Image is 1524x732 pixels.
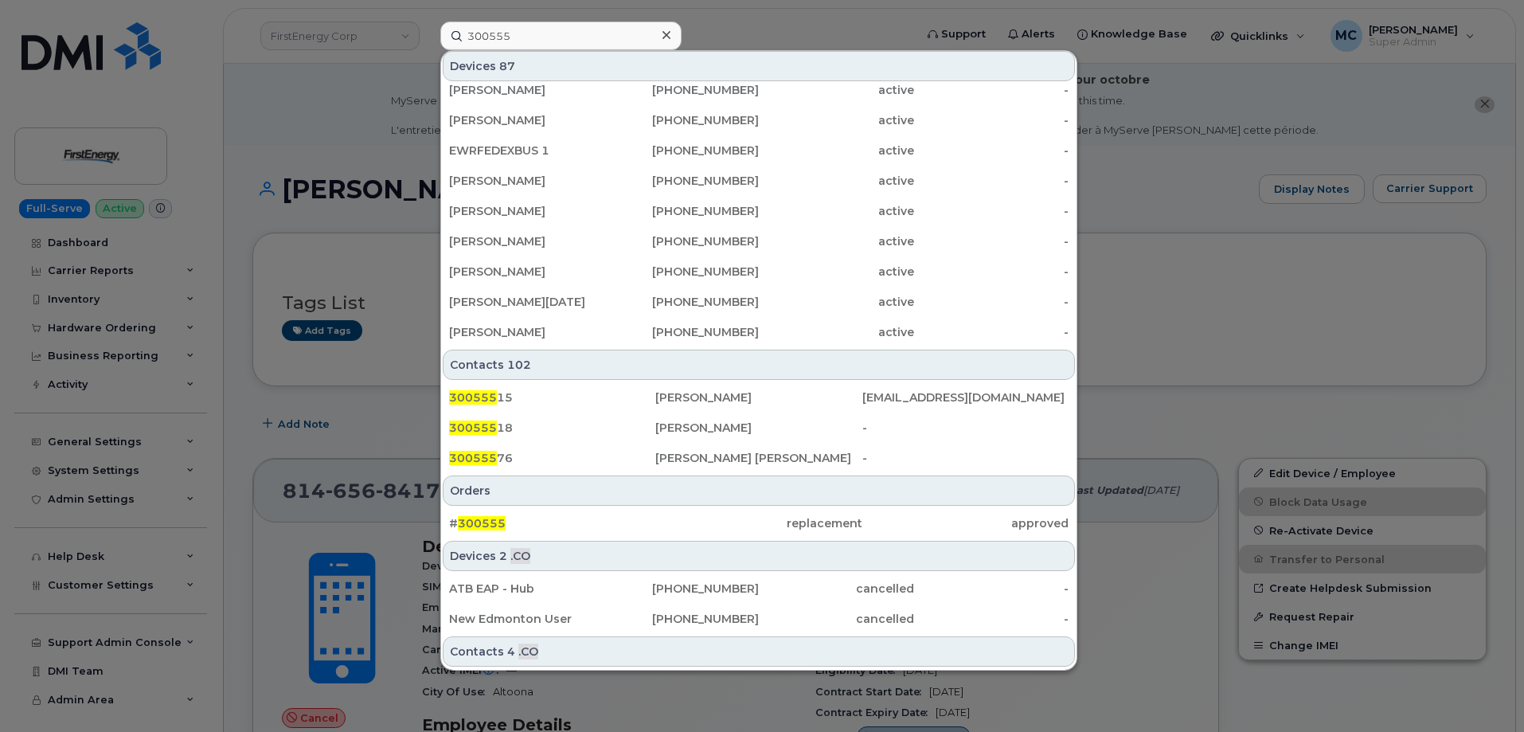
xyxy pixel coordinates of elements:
div: - [914,233,1069,249]
div: [PERSON_NAME] [449,264,604,280]
div: - [914,611,1069,627]
a: [PERSON_NAME][PHONE_NUMBER]active- [443,227,1075,256]
div: [PHONE_NUMBER] [604,82,760,98]
span: .CO [518,644,538,660]
div: [PHONE_NUMBER] [604,173,760,189]
div: - [914,173,1069,189]
div: [PHONE_NUMBER] [604,581,760,597]
div: [PERSON_NAME] [655,389,862,405]
div: [PHONE_NUMBER] [604,143,760,159]
span: .CO [510,548,530,564]
div: - [914,324,1069,340]
a: 30055515[PERSON_NAME][EMAIL_ADDRESS][DOMAIN_NAME] [443,383,1075,412]
div: [PHONE_NUMBER] [604,203,760,219]
div: New Edmonton User [449,611,604,627]
div: active [759,294,914,310]
div: EWRFEDEXBUS 1 [449,143,604,159]
div: - [862,420,1069,436]
div: replacement [655,515,862,531]
div: ATB EAP - Hub [449,581,604,597]
a: [PERSON_NAME][DATE][PHONE_NUMBER]active- [443,288,1075,316]
span: 300555 [449,421,497,435]
a: 30055518[PERSON_NAME]- [443,413,1075,442]
div: active [759,173,914,189]
div: Contacts [443,350,1075,380]
div: 76 [449,450,655,466]
div: - [914,82,1069,98]
span: 300555 [449,390,497,405]
div: [PERSON_NAME] [655,420,862,436]
div: [PERSON_NAME] [PERSON_NAME] [655,450,862,466]
div: [PHONE_NUMBER] [604,264,760,280]
div: - [914,143,1069,159]
div: [PHONE_NUMBER] [604,112,760,128]
span: 4 [507,644,515,660]
div: active [759,203,914,219]
div: active [759,324,914,340]
div: - [914,264,1069,280]
a: ATB EAP - Hub[PHONE_NUMBER]cancelled- [443,574,1075,603]
div: active [759,143,914,159]
div: active [759,264,914,280]
span: 2 [499,548,507,564]
a: [PERSON_NAME][PHONE_NUMBER]active- [443,197,1075,225]
div: [PERSON_NAME] [449,82,604,98]
div: active [759,233,914,249]
div: [EMAIL_ADDRESS][DOMAIN_NAME] [862,389,1069,405]
div: - [914,294,1069,310]
a: New Edmonton User[PHONE_NUMBER]cancelled- [443,605,1075,633]
div: 15 [449,389,655,405]
a: [PERSON_NAME][PHONE_NUMBER]active- [443,257,1075,286]
div: - [914,581,1069,597]
a: [PERSON_NAME][PHONE_NUMBER]active- [443,318,1075,346]
div: [PHONE_NUMBER] [604,611,760,627]
span: 102 [507,357,531,373]
div: - [862,450,1069,466]
a: [PERSON_NAME][PHONE_NUMBER]active- [443,106,1075,135]
div: [PHONE_NUMBER] [604,324,760,340]
div: 18 [449,420,655,436]
div: Contacts [443,636,1075,667]
a: #300555replacementapproved [443,509,1075,538]
div: approved [862,515,1069,531]
a: EWRFEDEXBUS 1[PHONE_NUMBER]active- [443,136,1075,165]
div: active [759,112,914,128]
div: Orders [443,476,1075,506]
div: active [759,82,914,98]
div: [PERSON_NAME] [449,203,604,219]
div: cancelled [759,581,914,597]
div: [PERSON_NAME] [449,173,604,189]
div: Devices [443,541,1075,571]
a: 30055576[PERSON_NAME] [PERSON_NAME]- [443,444,1075,472]
iframe: Messenger Launcher [1455,663,1512,720]
div: Devices [443,51,1075,81]
div: [PERSON_NAME] [449,324,604,340]
div: - [914,203,1069,219]
span: 300555 [449,451,497,465]
div: [PHONE_NUMBER] [604,233,760,249]
a: [PERSON_NAME][PHONE_NUMBER]active- [443,166,1075,195]
span: 300555 [458,516,506,530]
div: [PERSON_NAME] [449,233,604,249]
span: 87 [499,58,515,74]
div: [PERSON_NAME][DATE] [449,294,604,310]
div: cancelled [759,611,914,627]
div: - [914,112,1069,128]
div: [PERSON_NAME] [449,112,604,128]
a: [PERSON_NAME][PHONE_NUMBER]active- [443,76,1075,104]
div: [PHONE_NUMBER] [604,294,760,310]
div: # [449,515,655,531]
